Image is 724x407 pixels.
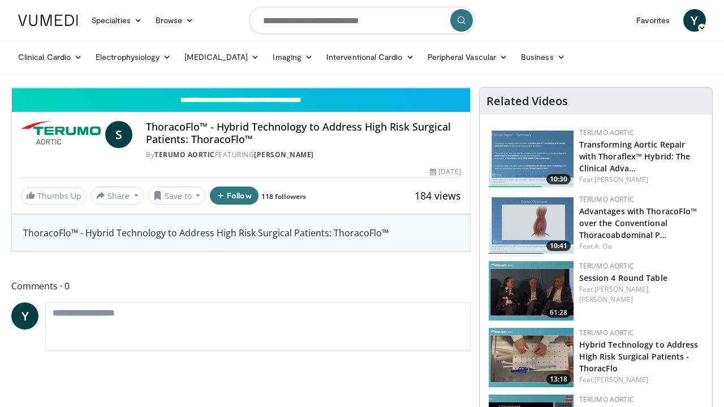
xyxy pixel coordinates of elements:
[579,375,703,385] div: Feat.
[489,128,574,187] a: 10:30
[89,46,178,68] a: Electrophysiology
[261,192,306,201] a: 118 followers
[594,284,650,294] a: [PERSON_NAME],
[579,128,634,137] a: Terumo Aortic
[579,175,703,185] div: Feat.
[149,9,201,32] a: Browse
[18,15,78,26] img: VuMedi Logo
[266,46,320,68] a: Imaging
[546,241,571,251] span: 10:41
[579,272,667,283] a: Session 4 Round Table
[683,9,706,32] a: Y
[594,375,648,384] a: [PERSON_NAME]
[21,187,87,205] a: Thumbs Up
[91,187,144,205] button: Share
[579,295,633,304] a: [PERSON_NAME]
[579,339,699,374] a: Hybrid Technology to Address High Risk Surgical Patients - ThoracFlo
[579,395,634,404] a: Terumo Aortic
[249,7,475,34] input: Search topics, interventions
[489,194,574,254] a: 10:41
[489,261,574,321] img: 6eff9bad-ff79-4394-8b32-8ce425dc8609.150x105_q85_crop-smart_upscale.jpg
[594,241,612,251] a: A. Oo
[489,194,574,254] img: eb795874-025f-4bc6-8db1-1a7856e0e538.150x105_q85_crop-smart_upscale.jpg
[146,150,460,160] div: By FEATURING
[579,194,634,204] a: Terumo Aortic
[546,374,571,384] span: 13:18
[630,9,676,32] a: Favorites
[12,215,470,251] div: ThoracoFlo™ - Hybrid Technology to Address High Risk Surgical Patients: ThoracoFlo™
[594,175,648,184] a: [PERSON_NAME]
[105,121,132,148] a: S
[579,241,703,252] div: Feat.
[579,139,691,174] a: Transforming Aortic Repair with Thoraflex™ Hybrid: The Clinical Adva…
[146,121,460,145] h4: ThoracoFlo™ - Hybrid Technology to Address High Risk Surgical Patients: ThoracoFlo™
[546,174,571,184] span: 10:30
[489,328,574,387] a: 13:18
[85,9,149,32] a: Specialties
[11,279,471,293] span: Comments 0
[178,46,266,68] a: [MEDICAL_DATA]
[489,261,574,321] a: 61:28
[489,328,574,387] img: 58837fbf-cedf-40a7-bb9a-fe4542dd2178.150x105_q85_crop-smart_upscale.jpg
[430,167,460,177] div: [DATE]
[579,284,703,305] div: Feat.
[11,302,38,330] a: Y
[154,150,215,159] a: Terumo Aortic
[21,121,101,148] img: Terumo Aortic
[320,46,421,68] a: Interventional Cardio
[421,46,514,68] a: Peripheral Vascular
[579,328,634,337] a: Terumo Aortic
[210,187,258,205] button: Follow
[579,261,634,271] a: Terumo Aortic
[254,150,314,159] a: [PERSON_NAME]
[415,189,461,202] span: 184 views
[486,94,568,108] h4: Related Videos
[579,206,697,240] a: Advantages with ThoracoFlo™ over the Conventional Thoracoabdominal P…
[514,46,572,68] a: Business
[148,187,206,205] button: Save to
[546,308,571,318] span: 61:28
[489,128,574,187] img: 8a39e5d6-2489-407a-8b75-b6bb7f3c2fe7.150x105_q85_crop-smart_upscale.jpg
[11,46,89,68] a: Clinical Cardio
